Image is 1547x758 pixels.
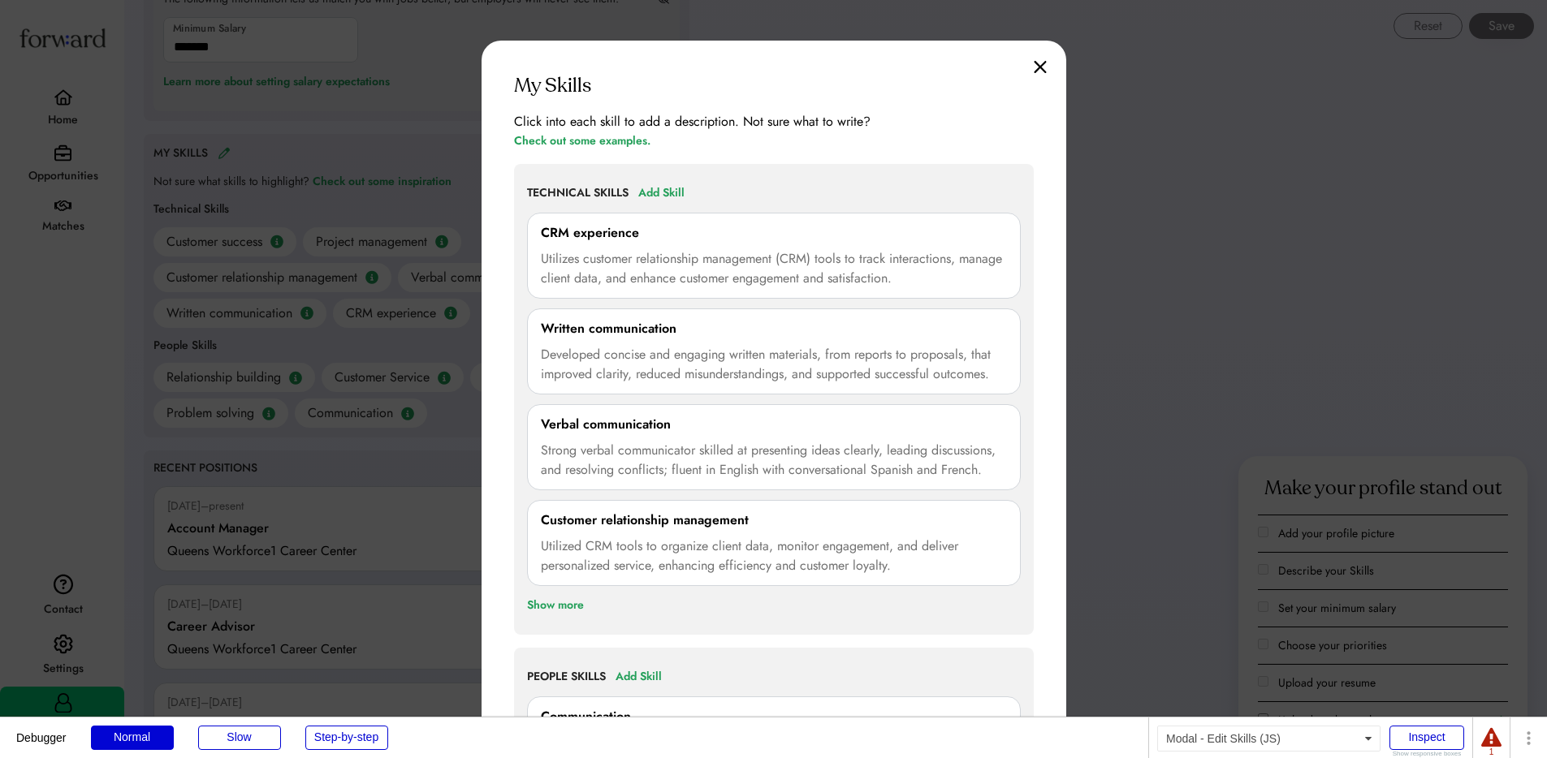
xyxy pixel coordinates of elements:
[16,717,67,743] div: Debugger
[541,510,749,530] div: Customer relationship management
[1481,748,1502,756] div: 1
[514,73,591,99] div: My Skills
[541,441,1007,480] div: Strong verbal communicator skilled at presenting ideas clearly, leading discussions, and resolvin...
[616,667,662,687] div: Add Skill
[514,131,650,151] div: Check out some examples.
[305,726,388,750] div: Step-by-step
[541,415,671,434] div: Verbal communication
[541,319,676,338] div: Written communication
[541,345,1007,384] div: Developed concise and engaging written materials, from reports to proposals, that improved clarit...
[1034,60,1047,74] img: close.svg
[541,536,1007,575] div: Utilized CRM tools to organize client data, monitor engagement, and deliver personalized service,...
[541,223,639,243] div: CRM experience
[1389,751,1464,757] div: Show responsive boxes
[1389,726,1464,750] div: Inspect
[638,183,685,203] div: Add Skill
[527,596,584,615] div: Show more
[541,249,1007,288] div: Utilizes customer relationship management (CRM) tools to track interactions, manage client data, ...
[541,707,631,726] div: Communication
[91,726,174,750] div: Normal
[1157,726,1381,752] div: Modal - Edit Skills (JS)
[198,726,281,750] div: Slow
[514,112,871,131] div: Click into each skill to add a description. Not sure what to write?
[527,669,606,685] div: PEOPLE SKILLS
[527,185,629,201] div: TECHNICAL SKILLS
